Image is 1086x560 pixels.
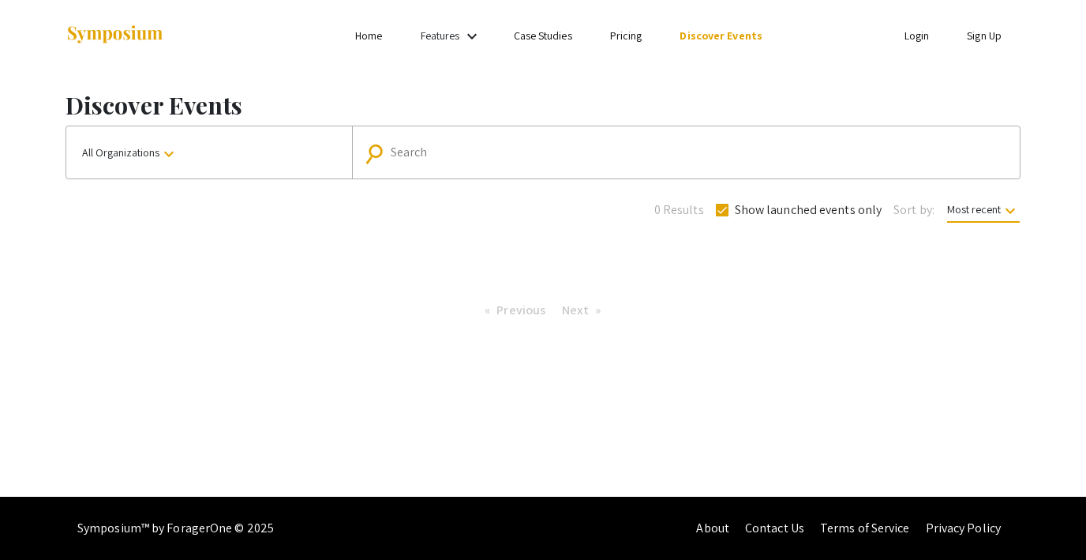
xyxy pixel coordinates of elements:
button: Most recent [934,195,1032,224]
ul: Pagination [477,299,609,322]
button: All Organizations [66,126,352,179]
span: Show launched events only [735,201,882,220]
img: Symposium by ForagerOne [66,24,164,46]
a: Pricing [610,28,642,43]
iframe: Chat [12,489,67,548]
mat-icon: Search [367,140,390,167]
span: 0 Results [654,201,704,220]
span: Most recent [947,202,1020,223]
span: Sort by: [893,201,934,220]
a: Contact Us [745,520,804,536]
a: Features [421,28,460,43]
span: All Organizations [82,145,178,160]
a: Discover Events [680,28,762,43]
span: Next [562,302,588,318]
a: Login [904,28,930,43]
mat-icon: keyboard_arrow_down [159,145,178,163]
div: Symposium™ by ForagerOne © 2025 [77,497,274,560]
span: Previous [496,302,545,318]
a: Privacy Policy [926,520,1001,536]
a: Home [355,28,382,43]
mat-icon: Expand Features list [462,27,481,46]
h1: Discover Events [66,91,1020,119]
mat-icon: keyboard_arrow_down [1001,201,1020,220]
a: Sign Up [967,28,1002,43]
a: About [696,520,729,536]
a: Case Studies [514,28,572,43]
a: Terms of Service [820,520,910,536]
